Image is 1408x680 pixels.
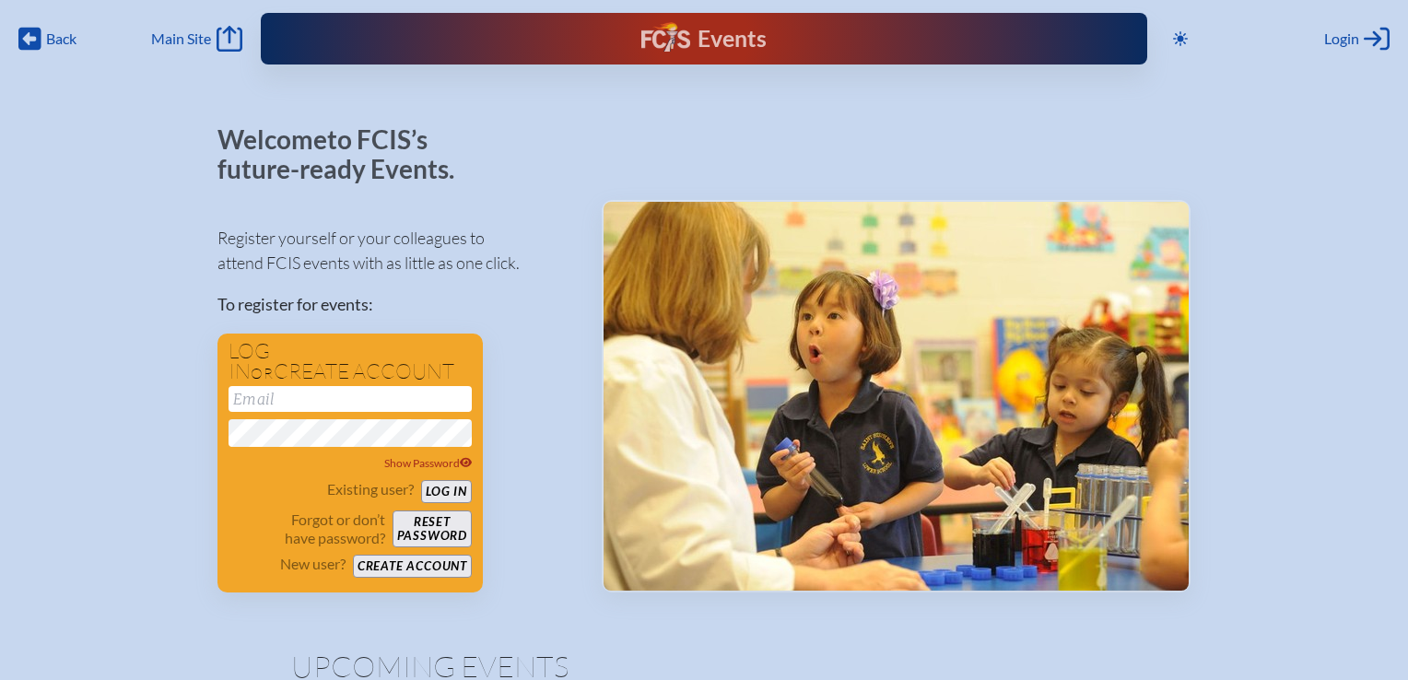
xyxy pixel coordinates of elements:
input: Email [229,386,472,412]
p: Forgot or don’t have password? [229,510,385,547]
span: Show Password [384,456,473,470]
a: Main Site [151,26,241,52]
p: Welcome to FCIS’s future-ready Events. [217,125,475,183]
button: Create account [353,555,472,578]
p: Register yourself or your colleagues to attend FCIS events with as little as one click. [217,226,572,276]
span: Login [1324,29,1359,48]
h1: Log in create account [229,341,472,382]
p: New user? [280,555,346,573]
p: Existing user? [327,480,414,498]
img: Events [604,202,1189,591]
span: Back [46,29,76,48]
button: Resetpassword [393,510,472,547]
p: To register for events: [217,292,572,317]
span: Main Site [151,29,211,48]
button: Log in [421,480,472,503]
span: or [251,364,274,382]
div: FCIS Events — Future ready [511,22,896,55]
